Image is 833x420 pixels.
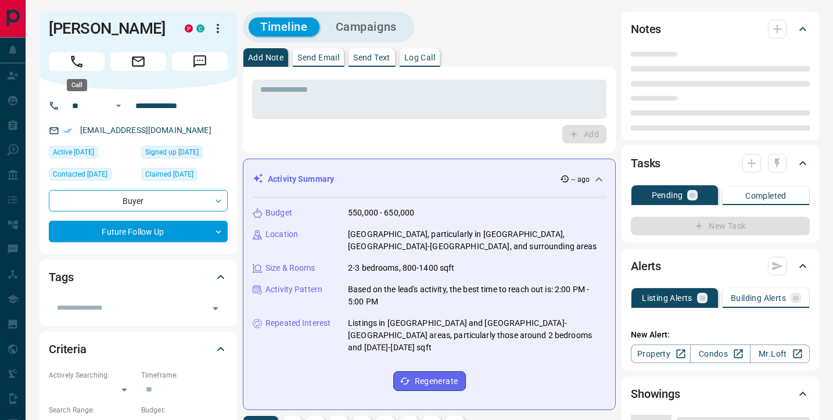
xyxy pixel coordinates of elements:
[348,207,414,219] p: 550,000 - 650,000
[49,221,228,242] div: Future Follow Up
[49,190,228,211] div: Buyer
[652,191,683,199] p: Pending
[141,168,228,184] div: Tue Jun 02 2020
[49,146,135,162] div: Tue Aug 12 2025
[631,329,810,341] p: New Alert:
[49,340,87,358] h2: Criteria
[265,262,315,274] p: Size & Rooms
[112,99,125,113] button: Open
[110,52,166,71] span: Email
[141,370,228,380] p: Timeframe:
[196,24,204,33] div: condos.ca
[253,168,606,190] div: Activity Summary-- ago
[53,168,107,180] span: Contacted [DATE]
[268,173,334,185] p: Activity Summary
[404,53,435,62] p: Log Call
[642,294,692,302] p: Listing Alerts
[745,192,787,200] p: Completed
[53,146,94,158] span: Active [DATE]
[265,283,322,296] p: Activity Pattern
[265,317,331,329] p: Repeated Interest
[141,146,228,162] div: Sun Dec 16 2018
[631,154,660,173] h2: Tasks
[631,15,810,43] div: Notes
[572,174,590,185] p: -- ago
[631,380,810,408] div: Showings
[49,19,167,38] h1: [PERSON_NAME]
[172,52,228,71] span: Message
[49,370,135,380] p: Actively Searching:
[145,168,193,180] span: Claimed [DATE]
[80,125,211,135] a: [EMAIL_ADDRESS][DOMAIN_NAME]
[249,17,319,37] button: Timeline
[141,405,228,415] p: Budget:
[265,228,298,240] p: Location
[690,344,750,363] a: Condos
[49,52,105,71] span: Call
[207,300,224,317] button: Open
[67,79,87,91] div: Call
[49,405,135,415] p: Search Range:
[348,228,606,253] p: [GEOGRAPHIC_DATA], particularly in [GEOGRAPHIC_DATA], [GEOGRAPHIC_DATA]-[GEOGRAPHIC_DATA], and su...
[631,344,691,363] a: Property
[631,257,661,275] h2: Alerts
[631,149,810,177] div: Tasks
[731,294,786,302] p: Building Alerts
[145,146,199,158] span: Signed up [DATE]
[631,385,680,403] h2: Showings
[185,24,193,33] div: property.ca
[49,168,135,184] div: Mon Jul 14 2025
[265,207,292,219] p: Budget
[248,53,283,62] p: Add Note
[49,335,228,363] div: Criteria
[297,53,339,62] p: Send Email
[348,262,455,274] p: 2-3 bedrooms, 800-1400 sqft
[348,317,606,354] p: Listings in [GEOGRAPHIC_DATA] and [GEOGRAPHIC_DATA]-[GEOGRAPHIC_DATA] areas, particularly those a...
[631,252,810,280] div: Alerts
[393,371,466,391] button: Regenerate
[353,53,390,62] p: Send Text
[348,283,606,308] p: Based on the lead's activity, the best time to reach out is: 2:00 PM - 5:00 PM
[324,17,408,37] button: Campaigns
[64,127,72,135] svg: Email Verified
[750,344,810,363] a: Mr.Loft
[49,268,73,286] h2: Tags
[631,20,661,38] h2: Notes
[49,263,228,291] div: Tags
